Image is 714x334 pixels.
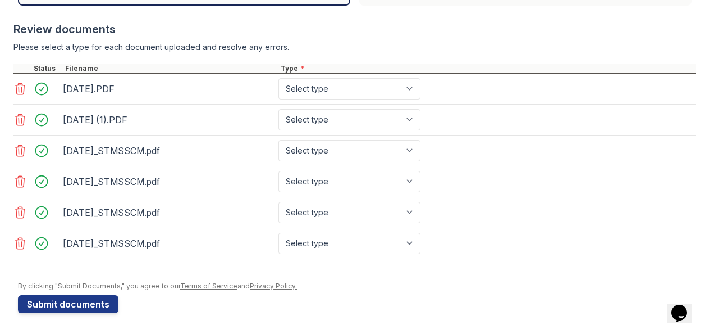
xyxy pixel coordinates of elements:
[250,282,297,290] a: Privacy Policy.
[63,173,274,191] div: [DATE]_STMSSCM.pdf
[278,64,696,73] div: Type
[31,64,63,73] div: Status
[63,64,278,73] div: Filename
[13,42,696,53] div: Please select a type for each document uploaded and resolve any errors.
[18,295,118,313] button: Submit documents
[63,111,274,129] div: [DATE] (1).PDF
[13,21,696,37] div: Review documents
[63,142,274,160] div: [DATE]_STMSSCM.pdf
[18,282,696,291] div: By clicking "Submit Documents," you agree to our and
[63,204,274,222] div: [DATE]_STMSSCM.pdf
[63,80,274,98] div: [DATE].PDF
[180,282,237,290] a: Terms of Service
[667,289,703,323] iframe: chat widget
[63,234,274,252] div: [DATE]_STMSSCM.pdf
